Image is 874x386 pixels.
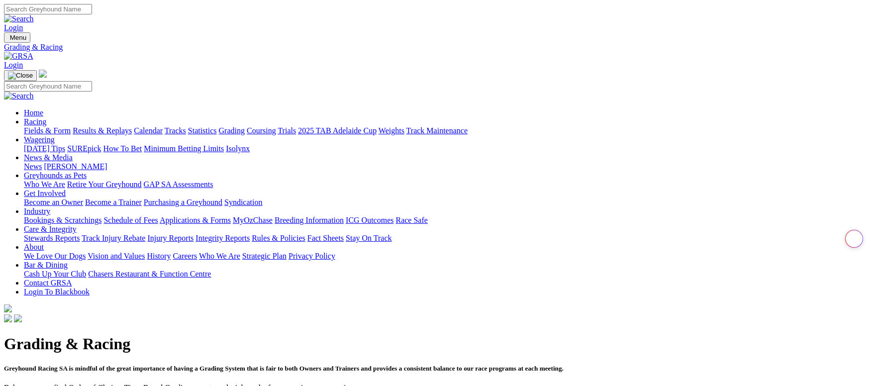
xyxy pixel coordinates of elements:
[24,261,68,269] a: Bar & Dining
[4,92,34,100] img: Search
[147,252,171,260] a: History
[24,270,86,278] a: Cash Up Your Club
[24,144,870,153] div: Wagering
[160,216,231,224] a: Applications & Forms
[67,144,101,153] a: SUREpick
[134,126,163,135] a: Calendar
[4,43,870,52] a: Grading & Racing
[24,126,870,135] div: Racing
[4,32,30,43] button: Toggle navigation
[4,70,37,81] button: Toggle navigation
[24,108,43,117] a: Home
[289,252,335,260] a: Privacy Policy
[24,162,42,171] a: News
[224,198,262,206] a: Syndication
[24,243,44,251] a: About
[144,180,213,189] a: GAP SA Assessments
[346,216,393,224] a: ICG Outcomes
[144,144,224,153] a: Minimum Betting Limits
[24,252,870,261] div: About
[67,180,142,189] a: Retire Your Greyhound
[242,252,287,260] a: Strategic Plan
[24,180,870,189] div: Greyhounds as Pets
[24,234,80,242] a: Stewards Reports
[8,72,33,80] img: Close
[24,171,87,180] a: Greyhounds as Pets
[24,144,65,153] a: [DATE] Tips
[24,189,66,197] a: Get Involved
[144,198,222,206] a: Purchasing a Greyhound
[233,216,273,224] a: MyOzChase
[14,314,22,322] img: twitter.svg
[24,216,870,225] div: Industry
[298,126,377,135] a: 2025 TAB Adelaide Cup
[24,207,50,215] a: Industry
[24,162,870,171] div: News & Media
[4,335,870,353] h1: Grading & Racing
[278,126,296,135] a: Trials
[4,23,23,32] a: Login
[252,234,305,242] a: Rules & Policies
[24,153,73,162] a: News & Media
[4,81,92,92] input: Search
[4,314,12,322] img: facebook.svg
[346,234,391,242] a: Stay On Track
[24,198,870,207] div: Get Involved
[24,279,72,287] a: Contact GRSA
[226,144,250,153] a: Isolynx
[103,216,158,224] a: Schedule of Fees
[219,126,245,135] a: Grading
[39,70,47,78] img: logo-grsa-white.png
[165,126,186,135] a: Tracks
[24,126,71,135] a: Fields & Form
[24,135,55,144] a: Wagering
[4,14,34,23] img: Search
[4,4,92,14] input: Search
[4,61,23,69] a: Login
[88,270,211,278] a: Chasers Restaurant & Function Centre
[85,198,142,206] a: Become a Trainer
[4,52,33,61] img: GRSA
[173,252,197,260] a: Careers
[199,252,240,260] a: Who We Are
[24,225,77,233] a: Care & Integrity
[24,216,101,224] a: Bookings & Scratchings
[307,234,344,242] a: Fact Sheets
[10,34,26,41] span: Menu
[147,234,194,242] a: Injury Reports
[24,270,870,279] div: Bar & Dining
[73,126,132,135] a: Results & Replays
[24,252,86,260] a: We Love Our Dogs
[4,365,870,373] h5: Greyhound Racing SA is mindful of the great importance of having a Grading System that is fair to...
[395,216,427,224] a: Race Safe
[275,216,344,224] a: Breeding Information
[195,234,250,242] a: Integrity Reports
[103,144,142,153] a: How To Bet
[379,126,404,135] a: Weights
[406,126,468,135] a: Track Maintenance
[24,198,83,206] a: Become an Owner
[24,117,46,126] a: Racing
[188,126,217,135] a: Statistics
[44,162,107,171] a: [PERSON_NAME]
[82,234,145,242] a: Track Injury Rebate
[4,304,12,312] img: logo-grsa-white.png
[24,288,90,296] a: Login To Blackbook
[24,234,870,243] div: Care & Integrity
[88,252,145,260] a: Vision and Values
[24,180,65,189] a: Who We Are
[247,126,276,135] a: Coursing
